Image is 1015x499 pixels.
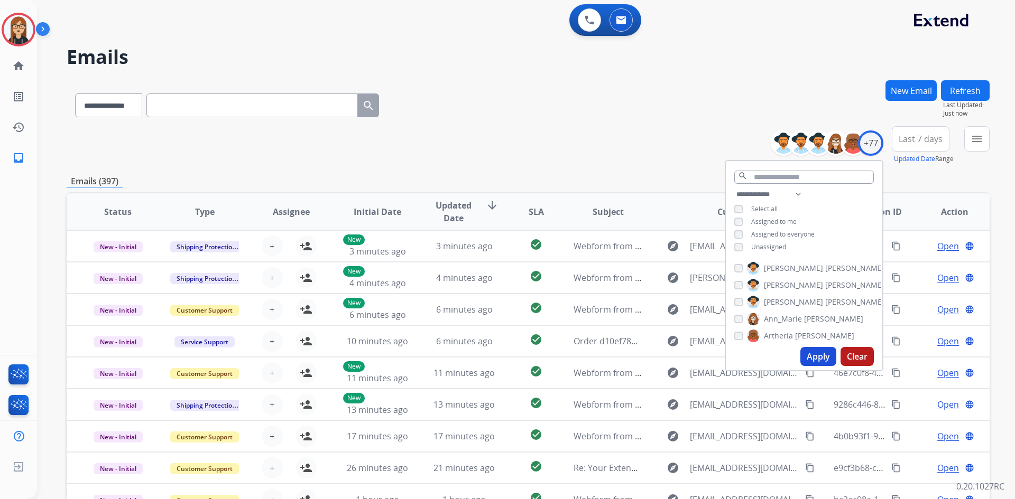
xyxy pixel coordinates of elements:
[94,305,143,316] span: New - Initial
[270,303,274,316] span: +
[94,431,143,442] span: New - Initial
[262,394,283,415] button: +
[971,133,983,145] mat-icon: menu
[795,331,854,341] span: [PERSON_NAME]
[937,271,959,284] span: Open
[574,335,759,347] span: Order d10ef786-9d97-4c66-b54a-995499cd50f0
[943,109,990,118] span: Just now
[690,462,799,474] span: [EMAIL_ADDRESS][DOMAIN_NAME]
[347,404,408,416] span: 13 minutes ago
[433,399,495,410] span: 13 minutes ago
[436,272,493,284] span: 4 minutes ago
[690,335,799,347] span: [EMAIL_ADDRESS][DOMAIN_NAME]
[937,398,959,411] span: Open
[262,267,283,288] button: +
[965,431,974,441] mat-icon: language
[300,430,312,442] mat-icon: person_add
[170,400,243,411] span: Shipping Protection
[834,367,996,379] span: 46e7c0f8-419c-4a6e-b1db-9a7035dd621e
[530,270,542,283] mat-icon: check_circle
[170,305,239,316] span: Customer Support
[751,217,797,226] span: Assigned to me
[430,199,478,224] span: Updated Date
[300,462,312,474] mat-icon: person_add
[574,304,813,315] span: Webform from [EMAIL_ADDRESS][DOMAIN_NAME] on [DATE]
[858,130,883,156] div: +77
[530,460,542,473] mat-icon: check_circle
[270,335,274,347] span: +
[690,366,799,379] span: [EMAIL_ADDRESS][DOMAIN_NAME]
[825,263,884,274] span: [PERSON_NAME]
[67,175,123,188] p: Emails (397)
[764,280,823,290] span: [PERSON_NAME]
[94,273,143,284] span: New - Initial
[270,398,274,411] span: +
[751,204,778,213] span: Select all
[667,335,679,347] mat-icon: explore
[433,367,495,379] span: 11 minutes ago
[300,335,312,347] mat-icon: person_add
[751,230,815,239] span: Assigned to everyone
[841,347,874,366] button: Clear
[892,126,949,152] button: Last 7 days
[891,463,901,473] mat-icon: content_copy
[937,462,959,474] span: Open
[800,347,836,366] button: Apply
[347,335,408,347] span: 10 minutes ago
[12,60,25,72] mat-icon: home
[690,303,799,316] span: [EMAIL_ADDRESS][DOMAIN_NAME]
[764,297,823,307] span: [PERSON_NAME]
[834,462,984,474] span: e9cf3b68-cc5f-462b-a64f-efc7c4e8694f
[170,241,243,252] span: Shipping Protection
[343,266,365,277] p: New
[717,205,759,218] span: Customer
[937,303,959,316] span: Open
[690,271,799,284] span: [PERSON_NAME][EMAIL_ADDRESS][DOMAIN_NAME]
[937,240,959,252] span: Open
[170,463,239,474] span: Customer Support
[530,397,542,409] mat-icon: check_circle
[349,246,406,257] span: 3 minutes ago
[436,240,493,252] span: 3 minutes ago
[530,238,542,251] mat-icon: check_circle
[805,431,815,441] mat-icon: content_copy
[343,234,365,245] p: New
[262,457,283,478] button: +
[529,205,544,218] span: SLA
[941,80,990,101] button: Refresh
[530,333,542,346] mat-icon: check_circle
[764,314,802,324] span: Ann_Marie
[834,430,996,442] span: 4b0b93f1-9eb3-4b52-ab28-a7c23c58777d
[690,430,799,442] span: [EMAIL_ADDRESS][DOMAIN_NAME]
[937,335,959,347] span: Open
[667,271,679,284] mat-icon: explore
[4,15,33,44] img: avatar
[300,366,312,379] mat-icon: person_add
[574,430,813,442] span: Webform from [EMAIL_ADDRESS][DOMAIN_NAME] on [DATE]
[965,273,974,283] mat-icon: language
[262,236,283,257] button: +
[891,305,901,314] mat-icon: content_copy
[667,366,679,379] mat-icon: explore
[574,240,813,252] span: Webform from [EMAIL_ADDRESS][DOMAIN_NAME] on [DATE]
[354,205,401,218] span: Initial Date
[433,430,495,442] span: 17 minutes ago
[965,463,974,473] mat-icon: language
[300,398,312,411] mat-icon: person_add
[891,336,901,346] mat-icon: content_copy
[965,400,974,409] mat-icon: language
[891,273,901,283] mat-icon: content_copy
[805,400,815,409] mat-icon: content_copy
[94,463,143,474] span: New - Initial
[764,263,823,274] span: [PERSON_NAME]
[891,431,901,441] mat-icon: content_copy
[170,273,243,284] span: Shipping Protection
[67,46,990,68] h2: Emails
[530,365,542,378] mat-icon: check_circle
[12,90,25,103] mat-icon: list_alt
[94,241,143,252] span: New - Initial
[667,462,679,474] mat-icon: explore
[738,171,748,181] mat-icon: search
[94,336,143,347] span: New - Initial
[94,400,143,411] span: New - Initial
